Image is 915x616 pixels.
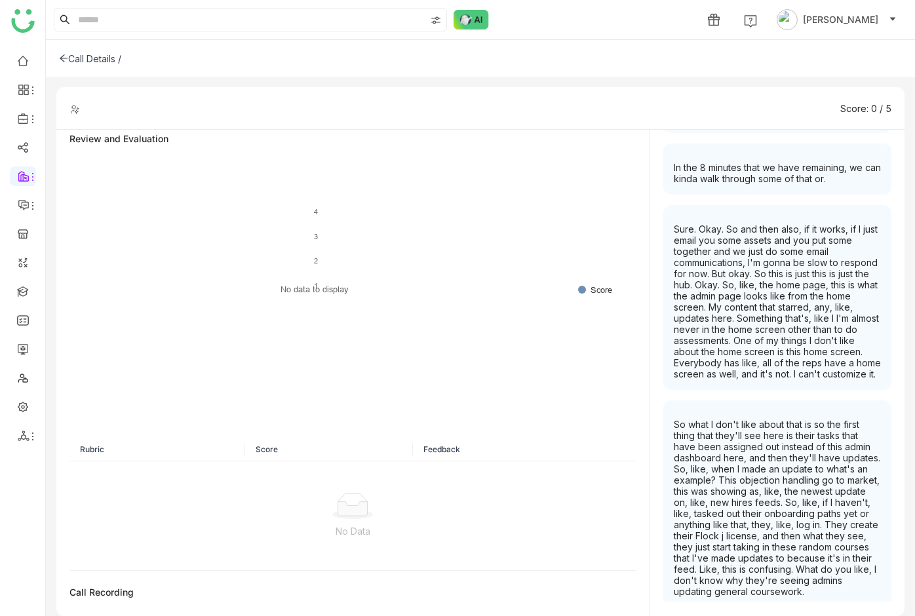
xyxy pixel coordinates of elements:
[11,9,35,33] img: logo
[591,284,612,295] text: Score
[314,281,318,290] text: 1
[314,256,318,265] text: 2
[777,9,798,30] img: avatar
[69,133,168,144] div: Review and Evaluation
[674,162,881,184] div: In the 8 minutes that we have remaining, we can kinda walk through some of that or.
[69,104,80,115] img: role-play.svg
[69,587,636,598] div: Call Recording
[69,438,245,461] th: Rubric
[744,14,757,28] img: help.svg
[314,232,318,241] text: 3
[803,12,878,27] span: [PERSON_NAME]
[431,15,441,26] img: search-type.svg
[674,419,881,597] div: So what I don't like about that is so the first thing that they'll see here is their tasks that h...
[281,284,349,294] text: No data to display
[59,53,121,64] div: Call Details /
[840,103,891,114] div: Score: 0 / 5
[245,438,413,461] th: Score
[674,223,881,379] div: Sure. Okay. So and then also, if it works, if I just email you some assets and you put some toget...
[413,438,636,461] th: Feedback
[774,9,899,30] button: [PERSON_NAME]
[454,10,489,29] img: ask-buddy-normal.svg
[80,524,626,539] p: No Data
[314,207,318,216] text: 4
